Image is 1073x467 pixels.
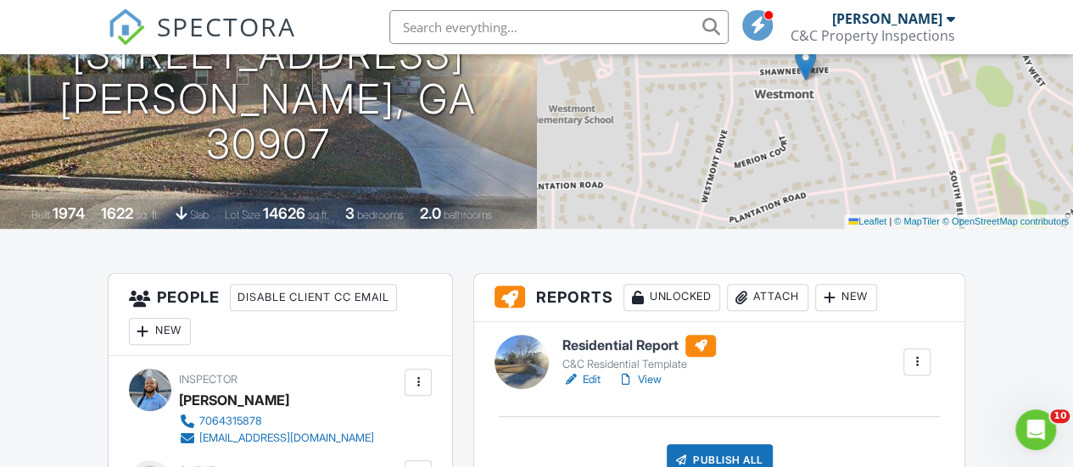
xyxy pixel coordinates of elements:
div: C&C Property Inspections [791,27,955,44]
h6: Residential Report [562,335,716,357]
span: sq. ft. [136,208,159,221]
span: Built [31,208,50,221]
div: 7064315878 [199,414,262,428]
span: bedrooms [357,208,404,221]
a: [EMAIL_ADDRESS][DOMAIN_NAME] [179,430,374,447]
h3: Reports [474,274,964,322]
span: SPECTORA [157,8,296,44]
span: bathrooms [444,208,492,221]
div: 14626 [263,204,305,222]
div: 1622 [101,204,133,222]
span: 10 [1050,409,1070,423]
a: View [618,371,662,388]
span: slab [190,208,209,221]
div: New [129,318,191,345]
h1: [STREET_ADDRESS] [PERSON_NAME], GA 30907 [27,32,510,166]
input: Search everything... [389,10,729,44]
span: Lot Size [225,208,260,221]
a: © OpenStreetMap contributors [942,216,1069,226]
div: New [815,284,877,311]
div: Unlocked [623,284,720,311]
div: [EMAIL_ADDRESS][DOMAIN_NAME] [199,431,374,445]
div: [PERSON_NAME] [832,10,942,27]
div: C&C Residential Template [562,358,716,371]
a: Residential Report C&C Residential Template [562,335,716,372]
h3: People [109,274,453,356]
span: Inspector [179,373,238,386]
div: Disable Client CC Email [230,284,397,311]
a: SPECTORA [108,23,296,58]
div: Attach [727,284,808,311]
div: 2.0 [420,204,441,222]
img: The Best Home Inspection Software - Spectora [108,8,145,46]
span: sq.ft. [308,208,329,221]
a: Edit [562,371,601,388]
div: [PERSON_NAME] [179,387,289,413]
a: Leaflet [848,216,886,226]
a: 7064315878 [179,413,374,430]
div: 3 [345,204,355,222]
div: 1974 [53,204,85,222]
span: | [889,216,891,226]
img: Marker [795,46,816,81]
iframe: Intercom live chat [1015,409,1056,450]
a: © MapTiler [894,216,940,226]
